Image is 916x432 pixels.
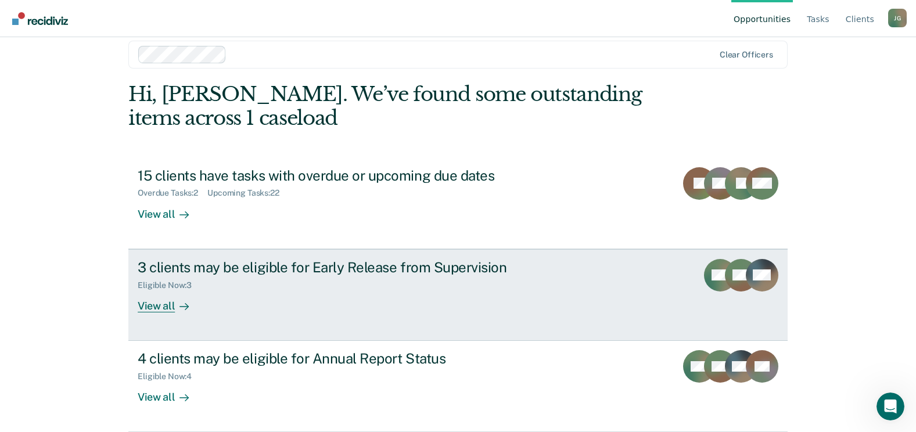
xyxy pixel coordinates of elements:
iframe: Intercom live chat [877,393,904,420]
div: Eligible Now : 4 [138,372,201,381]
div: Upcoming Tasks : 22 [207,188,289,198]
button: Profile dropdown button [888,9,907,27]
img: Recidiviz [12,12,68,25]
a: 4 clients may be eligible for Annual Report StatusEligible Now:4View all [128,341,788,432]
a: 15 clients have tasks with overdue or upcoming due datesOverdue Tasks:2Upcoming Tasks:22View all [128,158,788,249]
div: View all [138,198,203,221]
div: 3 clients may be eligible for Early Release from Supervision [138,259,545,276]
div: Clear officers [720,50,773,60]
div: 15 clients have tasks with overdue or upcoming due dates [138,167,545,184]
div: View all [138,290,203,312]
div: Eligible Now : 3 [138,280,201,290]
div: J G [888,9,907,27]
div: View all [138,381,203,404]
div: 4 clients may be eligible for Annual Report Status [138,350,545,367]
a: 3 clients may be eligible for Early Release from SupervisionEligible Now:3View all [128,249,788,341]
div: Overdue Tasks : 2 [138,188,207,198]
div: Hi, [PERSON_NAME]. We’ve found some outstanding items across 1 caseload [128,82,656,130]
